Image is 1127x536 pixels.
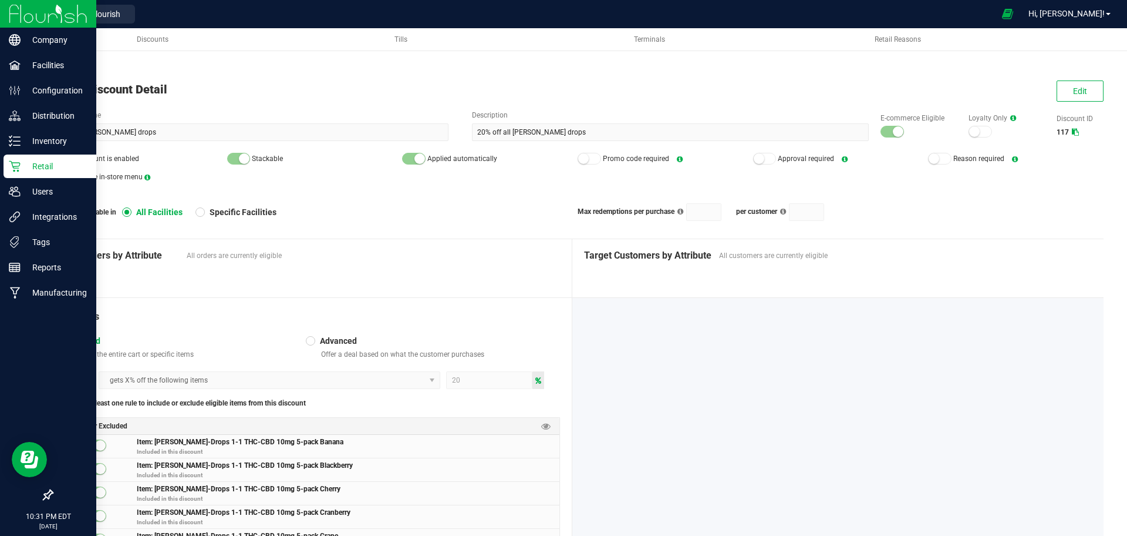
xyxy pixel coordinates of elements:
[953,155,1004,163] span: Reason required
[5,522,91,531] p: [DATE]
[205,207,276,217] span: Specific Facilities
[52,398,306,408] span: Please add at least one rule to include or exclude eligible items from this discount
[778,155,834,163] span: Approval required
[315,336,357,346] span: Advanced
[131,207,183,217] span: All Facilities
[472,110,869,120] label: Description
[719,250,1092,261] span: All customers are currently eligible
[21,109,91,123] p: Distribution
[52,110,448,120] label: Discount Name
[77,173,143,181] span: On the in-store menu
[1057,128,1069,136] span: 117
[634,35,665,43] span: Terminals
[21,83,91,98] p: Configuration
[427,155,497,163] span: Applied automatically
[969,113,1045,123] label: Loyalty Only
[875,35,921,43] span: Retail Reasons
[541,421,551,432] span: Preview
[52,249,181,263] span: Target Orders by Attribute
[9,287,21,299] inline-svg: Manufacturing
[21,134,91,148] p: Inventory
[603,155,669,163] span: Promo code required
[52,310,560,324] div: The Details
[9,85,21,96] inline-svg: Configuration
[736,207,777,216] span: per customer
[21,58,91,72] p: Facilities
[1028,9,1105,18] span: Hi, [PERSON_NAME]!
[9,59,21,71] inline-svg: Facilities
[21,159,91,173] p: Retail
[9,186,21,197] inline-svg: Users
[994,2,1021,25] span: Open Ecommerce Menu
[9,211,21,223] inline-svg: Integrations
[9,110,21,122] inline-svg: Distribution
[137,518,559,527] p: Included in this discount
[21,235,91,249] p: Tags
[52,82,167,96] span: Retail Discount Detail
[880,113,957,123] label: E-commerce Eligible
[21,33,91,47] p: Company
[137,436,343,446] span: Item: [PERSON_NAME]-Drops 1-1 THC-CBD 10mg 5-pack Banana
[9,160,21,172] inline-svg: Retail
[1057,81,1104,102] button: Edit
[584,249,713,263] span: Target Customers by Attribute
[137,471,559,480] p: Included in this discount
[21,260,91,274] p: Reports
[1073,86,1087,96] span: Edit
[9,135,21,147] inline-svg: Inventory
[5,511,91,522] p: 10:31 PM EDT
[1057,113,1104,124] label: Discount ID
[137,507,350,517] span: Item: [PERSON_NAME]-Drops 1-1 THC-CBD 10mg 5-pack Cranberry
[137,460,353,470] span: Item: [PERSON_NAME]-Drops 1-1 THC-CBD 10mg 5-pack Blackberry
[137,35,168,43] span: Discounts
[21,286,91,300] p: Manufacturing
[9,34,21,46] inline-svg: Company
[137,447,559,456] p: Included in this discount
[137,483,340,493] span: Item: [PERSON_NAME]-Drops 1-1 THC-CBD 10mg 5-pack Cherry
[137,494,559,503] p: Included in this discount
[12,442,47,477] iframe: Resource center
[394,35,407,43] span: Tills
[52,418,559,435] div: Included or Excluded
[77,155,139,163] span: Discount is enabled
[9,236,21,248] inline-svg: Tags
[21,185,91,199] p: Users
[252,155,283,163] span: Stackable
[62,350,306,359] p: Discount the entire cart or specific items
[21,210,91,224] p: Integrations
[316,350,560,359] p: Offer a deal based on what the customer purchases
[9,262,21,273] inline-svg: Reports
[187,250,560,261] span: All orders are currently eligible
[578,207,674,216] span: Max redemptions per purchase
